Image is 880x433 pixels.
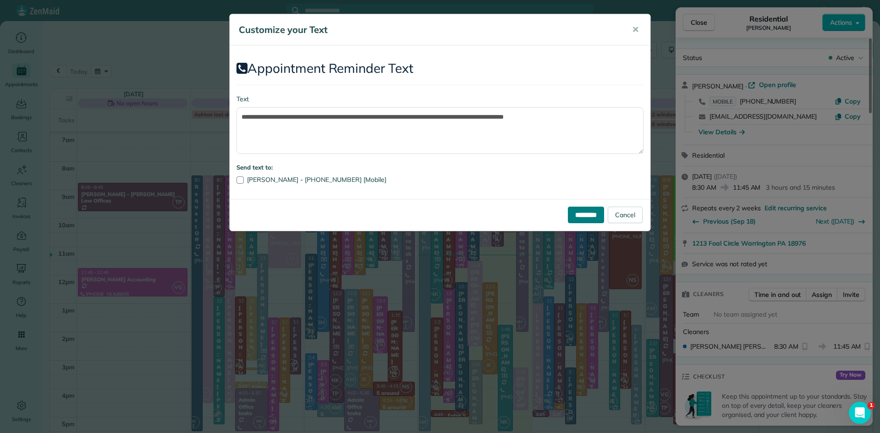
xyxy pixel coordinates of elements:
label: Text [236,94,643,104]
span: [PERSON_NAME] - [PHONE_NUMBER] [Mobile] [247,175,386,184]
span: ✕ [632,24,639,35]
a: Cancel [608,207,643,223]
h5: Customize your Text [239,23,619,36]
iframe: Intercom live chat [849,402,871,424]
h2: Appointment Reminder Text [236,61,643,76]
span: 1 [868,402,875,409]
strong: Send text to: [236,164,273,171]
